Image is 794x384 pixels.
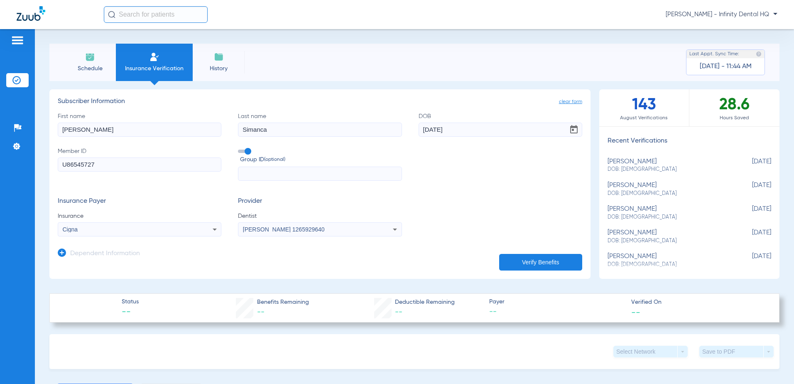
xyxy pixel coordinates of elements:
span: -- [257,308,265,316]
input: DOBOpen calendar [419,123,582,137]
h3: Dependent Information [70,250,140,258]
span: Deductible Remaining [395,298,455,307]
iframe: Chat Widget [752,344,794,384]
span: DOB: [DEMOGRAPHIC_DATA] [608,214,730,221]
button: Open calendar [566,121,582,138]
span: Verified On [631,298,766,307]
span: [DATE] [730,158,771,173]
span: History [199,64,238,73]
span: Schedule [70,64,110,73]
span: Payer [489,298,624,306]
img: Manual Insurance Verification [149,52,159,62]
img: Schedule [85,52,95,62]
span: [DATE] [730,205,771,221]
span: Hours Saved [689,114,779,122]
h3: Provider [238,197,402,206]
span: Cigna [63,226,78,233]
span: -- [489,307,624,317]
span: DOB: [DEMOGRAPHIC_DATA] [608,166,730,173]
span: -- [395,308,402,316]
input: Search for patients [104,6,208,23]
span: DOB: [DEMOGRAPHIC_DATA] [608,237,730,245]
span: Status [122,298,139,306]
small: (optional) [264,155,285,164]
h3: Recent Verifications [599,137,779,145]
span: Insurance [58,212,221,220]
input: Last name [238,123,402,137]
span: August Verifications [599,114,689,122]
span: [DATE] [730,182,771,197]
span: [PERSON_NAME] 1265929640 [243,226,325,233]
h3: Subscriber Information [58,98,582,106]
span: -- [631,308,640,316]
span: [DATE] [730,253,771,268]
div: 28.6 [689,89,779,126]
img: Zuub Logo [17,6,45,21]
span: Benefits Remaining [257,298,309,307]
button: Verify Benefits [499,254,582,271]
span: DOB: [DEMOGRAPHIC_DATA] [608,261,730,268]
label: Last name [238,112,402,137]
div: [PERSON_NAME] [608,158,730,173]
span: -- [122,307,139,318]
img: Search Icon [108,11,115,18]
span: [PERSON_NAME] - Infinity Dental HQ [666,10,777,19]
span: Group ID [240,155,402,164]
label: Member ID [58,147,221,181]
div: [PERSON_NAME] [608,253,730,268]
div: 143 [599,89,689,126]
span: [DATE] [730,229,771,244]
span: Last Appt. Sync Time: [689,50,739,58]
input: First name [58,123,221,137]
label: DOB [419,112,582,137]
img: hamburger-icon [11,35,24,45]
span: Insurance Verification [122,64,186,73]
label: First name [58,112,221,137]
span: clear form [559,98,582,106]
span: [DATE] - 11:44 AM [700,62,752,71]
div: [PERSON_NAME] [608,182,730,197]
img: last sync help info [756,51,762,57]
h3: Insurance Payer [58,197,221,206]
span: DOB: [DEMOGRAPHIC_DATA] [608,190,730,197]
span: Dentist [238,212,402,220]
div: [PERSON_NAME] [608,229,730,244]
div: [PERSON_NAME] [608,205,730,221]
img: History [214,52,224,62]
input: Member ID [58,158,221,172]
